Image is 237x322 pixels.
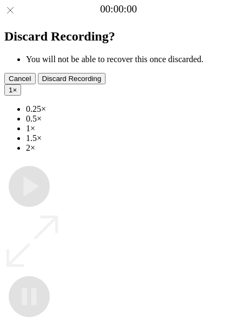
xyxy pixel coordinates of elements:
[38,73,106,84] button: Discard Recording
[9,86,12,94] span: 1
[26,133,233,143] li: 1.5×
[4,29,233,44] h2: Discard Recording?
[26,114,233,124] li: 0.5×
[26,143,233,153] li: 2×
[100,3,137,15] a: 00:00:00
[4,84,21,96] button: 1×
[4,73,36,84] button: Cancel
[26,104,233,114] li: 0.25×
[26,124,233,133] li: 1×
[26,55,233,64] li: You will not be able to recover this once discarded.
